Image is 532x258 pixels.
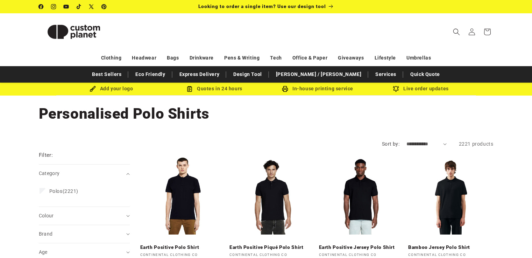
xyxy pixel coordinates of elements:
span: 2221 products [459,141,494,147]
a: Services [372,68,400,81]
iframe: Chat Widget [497,224,532,258]
a: Lifestyle [375,52,396,64]
a: Umbrellas [406,52,431,64]
h1: Personalised Polo Shirts [39,104,494,123]
div: Quotes in 24 hours [163,84,266,93]
a: Earth Positive Jersey Polo Shirt [319,244,404,251]
summary: Colour (0 selected) [39,207,130,225]
span: Age [39,249,48,255]
a: Bags [167,52,179,64]
a: Bamboo Jersey Polo Shirt [408,244,494,251]
a: Clothing [101,52,122,64]
img: In-house printing [282,86,288,92]
img: Order updates [393,86,399,92]
summary: Search [449,24,464,40]
summary: Category (0 selected) [39,165,130,182]
label: Sort by: [382,141,399,147]
h2: Filter: [39,151,53,159]
span: (2221) [49,188,79,194]
img: Brush Icon [90,86,96,92]
a: Giveaways [338,52,364,64]
span: Polos [49,188,63,194]
a: Design Tool [230,68,265,81]
a: Eco Friendly [132,68,169,81]
a: Best Sellers [88,68,125,81]
span: Colour [39,213,54,218]
a: Office & Paper [292,52,327,64]
span: Brand [39,231,53,237]
span: Looking to order a single item? Use our design tool [198,4,326,9]
a: Drinkware [190,52,214,64]
div: Live order updates [369,84,473,93]
div: Add your logo [60,84,163,93]
span: Category [39,170,60,176]
a: Headwear [132,52,156,64]
a: Earth Positive Piqué Polo Shirt [229,244,315,251]
a: Tech [270,52,282,64]
div: In-house printing service [266,84,369,93]
img: Custom Planet [39,16,109,48]
a: Express Delivery [176,68,223,81]
img: Order Updates Icon [186,86,193,92]
a: Custom Planet [36,13,111,50]
div: Chat-Widget [497,224,532,258]
a: Pens & Writing [224,52,260,64]
a: Quick Quote [407,68,444,81]
summary: Brand (0 selected) [39,225,130,243]
a: Earth Positive Polo Shirt [140,244,226,251]
a: [PERSON_NAME] / [PERSON_NAME] [272,68,365,81]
